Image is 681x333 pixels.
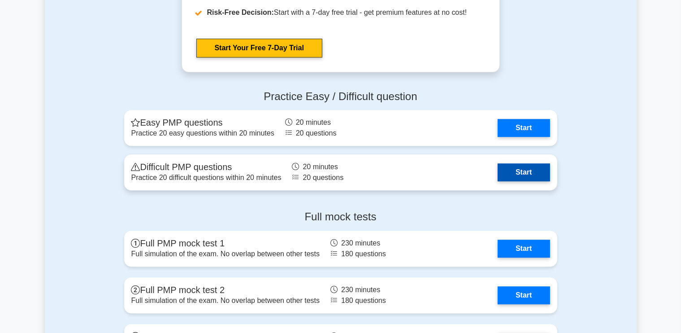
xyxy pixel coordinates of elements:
a: Start [498,286,550,304]
a: Start [498,240,550,258]
a: Start Your Free 7-Day Trial [196,39,322,57]
h4: Full mock tests [124,210,557,223]
a: Start [498,163,550,181]
a: Start [498,119,550,137]
h4: Practice Easy / Difficult question [124,90,557,103]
